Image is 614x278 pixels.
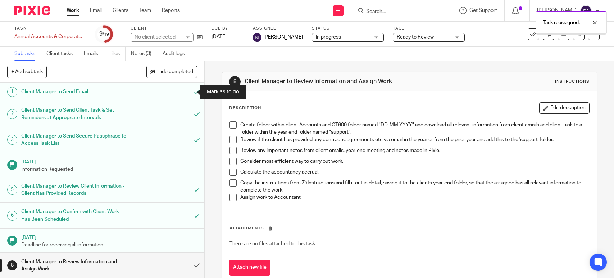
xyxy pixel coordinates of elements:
[7,87,17,97] div: 1
[131,26,203,31] label: Client
[131,47,157,61] a: Notes (3)
[21,86,129,97] h1: Client Manager to Send Email
[212,34,227,39] span: [DATE]
[240,121,589,136] p: Create folder within client Accounts and CT600 folder named "DD-MM-YYYY" and download all relevan...
[135,33,181,41] div: No client selected
[580,5,592,17] img: svg%3E
[397,35,434,40] span: Ready to Review
[7,185,17,195] div: 5
[253,26,303,31] label: Assignee
[103,32,109,36] small: /19
[229,105,261,111] p: Description
[109,47,126,61] a: Files
[253,33,261,42] img: svg%3E
[240,158,589,165] p: Consider most efficient way to carry out work.
[21,166,197,173] p: Information Requested
[229,260,270,276] button: Attach new file
[21,206,129,225] h1: Client Manager to Confirm with Client Work Has Been Scheduled
[67,7,79,14] a: Work
[14,6,50,15] img: Pixie
[240,136,589,143] p: Review if the client has provided any contracts, agreements etc via email in the year or from the...
[84,47,104,61] a: Emails
[229,241,316,246] span: There are no files attached to this task.
[146,66,197,78] button: Hide completed
[14,47,41,61] a: Subtasks
[163,47,190,61] a: Audit logs
[162,7,180,14] a: Reports
[113,7,128,14] a: Clients
[229,76,241,88] div: 8
[21,256,129,275] h1: Client Manager to Review Information and Assign Work
[263,33,303,41] span: [PERSON_NAME]
[14,26,86,31] label: Task
[7,260,17,270] div: 8
[99,30,109,38] div: 9
[21,181,129,199] h1: Client Manager to Review Client Information - Client Has Provided Records
[316,35,341,40] span: In progress
[7,66,47,78] button: + Add subtask
[7,211,17,221] div: 6
[14,33,86,40] div: Annual Accounts &amp; Corporation Tax Return - March 31, 2025
[46,47,78,61] a: Client tasks
[555,79,590,85] div: Instructions
[14,33,86,40] div: Annual Accounts & Corporation Tax Return - [DATE]
[229,226,264,230] span: Attachments
[90,7,102,14] a: Email
[7,135,17,145] div: 3
[539,102,590,114] button: Edit description
[21,241,197,248] p: Deadline for receiving all information
[21,232,197,241] h1: [DATE]
[240,147,589,154] p: Review any important notes from client emails, year-end meeting and notes made in Pixie.
[21,131,129,149] h1: Client Manager to Send Secure Passphrase to Access Task List
[240,179,589,194] p: Copy the instructions from Z:\Instructions and fill it out in detail, saving it to the clients ye...
[245,78,425,85] h1: Client Manager to Review Information and Assign Work
[21,157,197,166] h1: [DATE]
[212,26,244,31] label: Due by
[21,105,129,123] h1: Client Manager to Send Client Task & Set Reminders at Appropriate Intervals
[240,194,589,201] p: Assign work to Accountant
[157,69,193,75] span: Hide completed
[139,7,151,14] a: Team
[7,109,17,119] div: 2
[543,19,580,26] p: Task reassigned.
[240,169,589,176] p: Calculate the accountancy accrual.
